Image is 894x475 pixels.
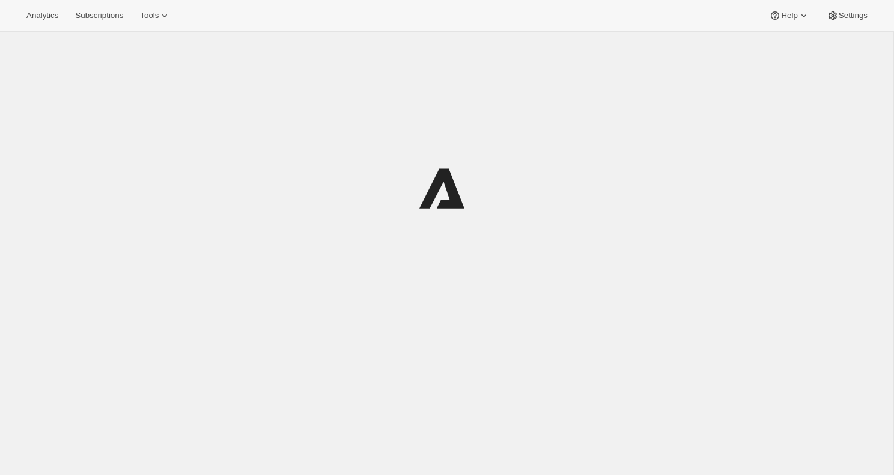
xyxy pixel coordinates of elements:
span: Tools [140,11,159,20]
button: Help [762,7,816,24]
span: Help [781,11,797,20]
button: Subscriptions [68,7,130,24]
button: Settings [819,7,875,24]
span: Analytics [26,11,58,20]
span: Subscriptions [75,11,123,20]
button: Tools [133,7,178,24]
span: Settings [839,11,868,20]
button: Analytics [19,7,65,24]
